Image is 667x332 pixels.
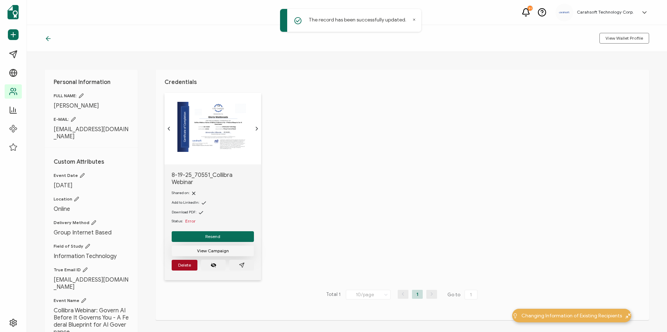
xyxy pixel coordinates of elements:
span: Delivery Method [54,220,129,226]
img: a9ee5910-6a38-4b3f-8289-cffb42fa798b.svg [559,11,570,14]
h5: Carahsoft Technology Corp. [577,10,634,15]
ion-icon: eye off [211,262,216,268]
span: Status: [172,218,183,224]
span: Group Internet Based [54,229,129,236]
p: The record has been successfully updated. [309,16,406,24]
span: Field of Study [54,243,129,249]
button: View Wallet Profile [599,33,649,44]
button: Delete [172,260,197,271]
span: [EMAIL_ADDRESS][DOMAIN_NAME] [54,276,129,291]
ion-icon: chevron back outline [166,126,172,132]
span: Location [54,196,129,202]
img: sertifier-logomark-colored.svg [8,5,19,19]
span: Event Date [54,173,129,178]
span: Online [54,205,129,213]
span: [EMAIL_ADDRESS][DOMAIN_NAME] [54,126,129,140]
span: Delete [178,263,191,267]
h1: Credentials [165,79,640,86]
h1: Custom Attributes [54,158,129,165]
span: FULL NAME: [54,93,129,99]
ion-icon: paper plane outline [239,262,245,268]
span: [DATE] [54,182,129,189]
button: Resend [172,231,254,242]
li: 1 [412,290,423,299]
span: [PERSON_NAME] [54,102,129,109]
span: Go to [447,290,479,300]
span: Resend [205,234,220,239]
div: 31 [528,6,533,11]
img: minimize-icon.svg [626,313,631,318]
span: 8-19-25_70551_Collibra Webinar [172,172,254,186]
span: True Email ID [54,267,129,273]
span: View Campaign [197,249,229,253]
span: View Wallet Profile [605,36,643,40]
span: Shared on: [172,190,190,195]
iframe: Chat Widget [631,298,667,332]
span: E-MAIL: [54,117,129,122]
span: Changing Information of Existing Recipients [521,312,622,319]
button: View Campaign [172,246,254,256]
ion-icon: chevron forward outline [254,126,260,132]
span: Error [185,218,196,224]
span: Event Name [54,298,129,303]
span: Download PDF: [172,210,196,214]
span: Add to LinkedIn: [172,200,199,205]
span: Total 1 [326,290,340,300]
span: Information Technology [54,253,129,260]
h1: Personal Information [54,79,129,86]
input: Select [346,290,391,299]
